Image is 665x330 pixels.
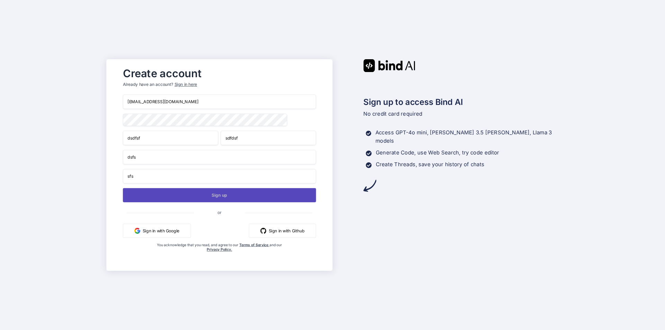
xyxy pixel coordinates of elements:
[376,149,499,157] p: Generate Code, use Web Search, try code editor
[376,160,485,169] p: Create Threads, save your history of chats
[363,110,559,118] p: No credit card required
[207,247,232,252] a: Privacy Policy.
[123,95,316,109] input: Email
[123,69,316,78] h2: Create account
[123,169,316,184] input: Company website
[194,205,245,220] span: or
[363,179,376,192] img: arrow
[123,82,316,88] p: Already have an account?
[363,59,415,72] img: Bind AI logo
[155,242,284,266] div: You acknowledge that you read, and agree to our and our
[260,228,266,234] img: github
[239,242,269,247] a: Terms of Service
[363,96,559,108] h2: Sign up to access Bind AI
[123,131,218,145] input: First Name
[123,224,191,238] button: Sign in with Google
[123,188,316,202] button: Sign up
[249,224,316,238] button: Sign in with Github
[134,228,140,234] img: google
[375,129,559,145] p: Access GPT-4o mini, [PERSON_NAME] 3.5 [PERSON_NAME], Llama 3 models
[123,150,316,164] input: Your company name
[221,131,316,145] input: Last Name
[175,82,197,88] div: Sign in here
